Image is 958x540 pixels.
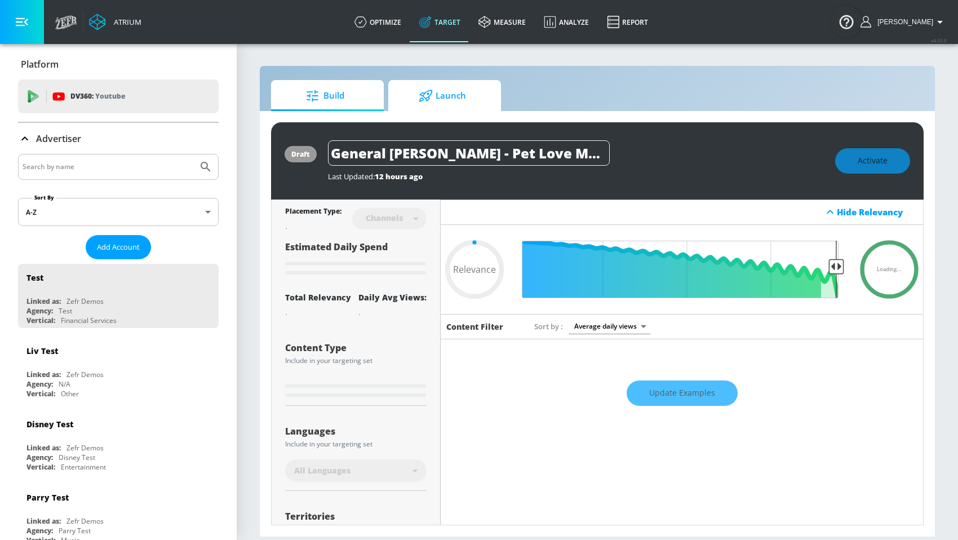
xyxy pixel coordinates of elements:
div: Zefr Demos [66,516,104,526]
div: Platform [18,48,219,80]
div: Content Type [285,343,427,352]
div: Test [59,306,72,316]
input: Search by name [23,160,193,174]
div: Financial Services [61,316,117,325]
div: Linked as: [26,443,61,453]
p: DV360: [70,90,125,103]
div: draft [291,149,310,159]
label: Sort By [32,194,56,201]
div: Last Updated: [328,171,824,182]
div: Daily Avg Views: [358,292,427,303]
span: v 4.32.0 [931,37,947,43]
a: Atrium [89,14,141,30]
span: Sort by [534,321,563,331]
div: A-Z [18,198,219,226]
div: Include in your targeting set [285,441,427,448]
div: DV360: Youtube [18,79,219,113]
a: Target [410,2,469,42]
a: optimize [345,2,410,42]
h6: Content Filter [446,321,503,332]
div: Total Relevancy [285,292,351,303]
span: Loading... [877,267,902,272]
div: Agency: [26,526,53,535]
button: [PERSON_NAME] [861,15,947,29]
div: Agency: [26,306,53,316]
div: Hide Relevancy [837,206,917,218]
div: Disney TestLinked as:Zefr DemosAgency:Disney TestVertical:Entertainment [18,410,219,475]
div: Channels [360,213,409,223]
div: Agency: [26,379,53,389]
div: Disney Test [26,419,73,430]
a: Report [598,2,657,42]
div: Other [61,389,79,399]
span: 12 hours ago [375,171,423,182]
div: Vertical: [26,462,55,472]
span: Estimated Daily Spend [285,241,388,253]
a: measure [469,2,535,42]
div: TestLinked as:Zefr DemosAgency:TestVertical:Financial Services [18,264,219,328]
div: Linked as: [26,296,61,306]
div: Atrium [109,17,141,27]
input: Final Threshold [520,241,844,298]
p: Youtube [95,90,125,102]
div: Liv TestLinked as:Zefr DemosAgency:N/AVertical:Other [18,337,219,401]
div: Linked as: [26,370,61,379]
div: Zefr Demos [66,443,104,453]
p: Advertiser [36,132,81,145]
div: Liv Test [26,346,58,356]
div: Linked as: [26,516,61,526]
span: Launch [400,82,485,109]
p: Platform [21,58,59,70]
div: All Languages [285,459,427,482]
div: Languages [285,427,427,436]
div: Hide Relevancy [441,200,923,225]
div: N/A [59,379,70,389]
div: Territories [285,512,427,521]
div: Disney Test [59,453,95,462]
span: All Languages [294,465,351,476]
div: Include in your targeting set [285,357,427,364]
button: Open Resource Center [831,6,862,37]
div: Zefr Demos [66,370,104,379]
div: Agency: [26,453,53,462]
a: Analyze [535,2,598,42]
div: Test [26,272,43,283]
span: Add Account [97,241,140,254]
span: login as: uyen.hoang@zefr.com [873,18,933,26]
div: Parry Test [59,526,91,535]
span: Build [282,82,368,109]
span: Relevance [453,265,496,274]
div: Vertical: [26,389,55,399]
button: Add Account [86,235,151,259]
div: Placement Type: [285,206,341,218]
div: Average daily views [569,318,650,334]
div: Parry Test [26,492,69,503]
div: Entertainment [61,462,106,472]
div: Zefr Demos [66,296,104,306]
div: Advertiser [18,123,219,154]
div: Vertical: [26,316,55,325]
div: Estimated Daily Spend [285,241,427,278]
